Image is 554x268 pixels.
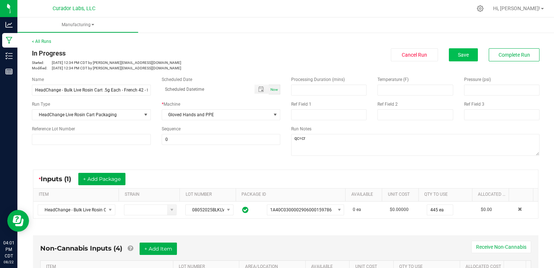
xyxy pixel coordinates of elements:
[140,243,177,255] button: + Add Item
[128,244,133,252] a: Add Non-Cannabis items that were also consumed in the run (e.g. gloves and packaging); Also add N...
[270,207,332,212] span: 1A40C0300002906000159786
[162,126,181,131] span: Sequence
[53,5,95,12] span: Curador Labs, LLC
[493,5,540,11] span: Hi, [PERSON_NAME]!
[267,204,344,215] span: NO DATA FOUND
[17,17,138,33] a: Manufacturing
[7,210,29,232] iframe: Resource center
[32,60,280,65] p: [DATE] 12:34 PM CDT by [PERSON_NAME][EMAIL_ADDRESS][DOMAIN_NAME]
[255,85,269,94] span: Toggle popup
[377,102,398,107] span: Ref Field 2
[3,259,14,265] p: 08/22
[32,126,75,131] span: Reference Lot Number
[471,241,531,253] button: Receive Non-Cannabis
[464,102,484,107] span: Ref Field 3
[458,52,469,58] span: Save
[291,126,311,131] span: Run Notes
[38,204,115,215] span: NO DATA FOUND
[481,207,492,212] span: $0.00
[499,52,530,58] span: Complete Run
[402,52,427,58] span: Cancel Run
[5,52,13,60] inline-svg: Inventory
[291,102,311,107] span: Ref Field 1
[32,48,280,58] div: In Progress
[32,77,44,82] span: Name
[5,37,13,44] inline-svg: Manufacturing
[351,192,379,198] a: AVAILABLESortable
[5,21,13,28] inline-svg: Analytics
[162,77,192,82] span: Scheduled Date
[449,48,478,61] button: Save
[5,68,13,75] inline-svg: Reports
[377,77,409,82] span: Temperature (F)
[40,244,122,252] span: Non-Cannabis Inputs (4)
[270,88,278,92] span: Now
[489,48,539,61] button: Complete Run
[162,110,271,120] span: Gloved Hands and PPE
[356,207,361,212] span: ea
[17,22,138,28] span: Manufacturing
[32,60,52,65] span: Started:
[242,206,248,214] span: In Sync
[186,205,224,215] span: 08052025BLKLVRSNBLNDFRNCH42
[3,240,14,259] p: 04:01 PM CDT
[38,205,106,215] span: HeadChange - Bulk Live Rosin Cart .5g Each - French 42
[391,48,438,61] button: Cancel Run
[478,192,506,198] a: Allocated CostSortable
[78,173,125,185] button: + Add Package
[164,102,180,107] span: Machine
[186,192,233,198] a: LOT NUMBERSortable
[241,192,343,198] a: PACKAGE IDSortable
[291,77,345,82] span: Processing Duration (mins)
[353,207,355,212] span: 0
[476,5,485,12] div: Manage settings
[125,192,177,198] a: STRAINSortable
[41,175,78,183] span: Inputs (1)
[464,77,491,82] span: Pressure (psi)
[32,39,51,44] a: < All Runs
[514,192,530,198] a: Sortable
[39,192,116,198] a: ITEMSortable
[32,65,280,71] p: [DATE] 12:34 PM CDT by [PERSON_NAME][EMAIL_ADDRESS][DOMAIN_NAME]
[32,101,50,107] span: Run Type
[424,192,469,198] a: QTY TO USESortable
[388,192,416,198] a: Unit CostSortable
[32,65,52,71] span: Modified:
[162,85,247,94] input: Scheduled Datetime
[390,207,409,212] span: $0.00000
[32,110,141,120] span: HeadChange Live Rosin Cart Packaging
